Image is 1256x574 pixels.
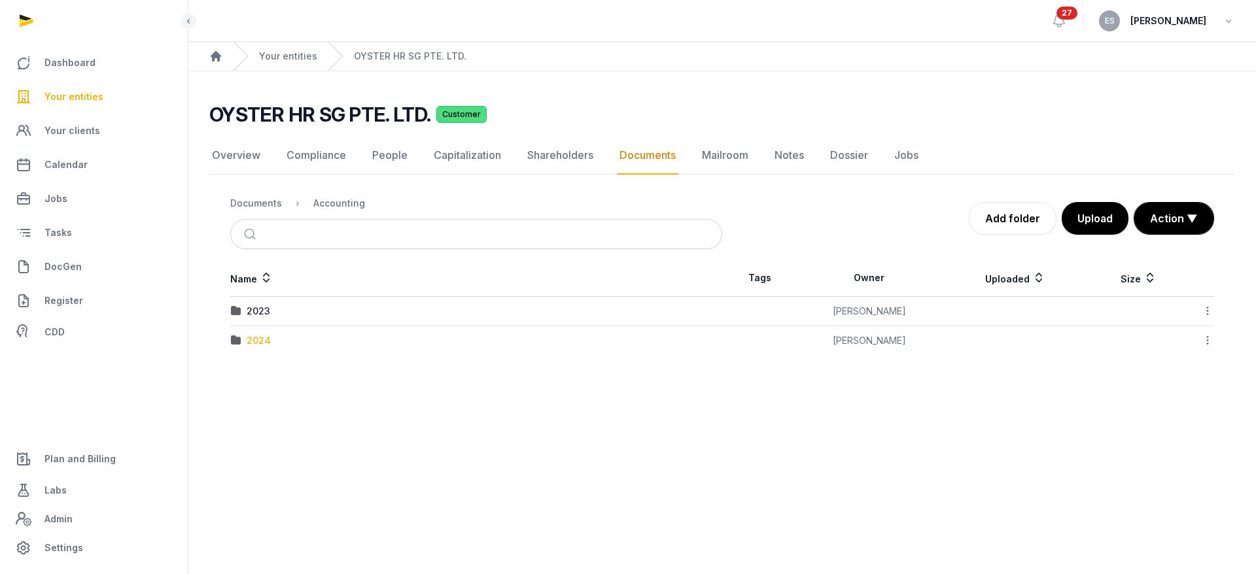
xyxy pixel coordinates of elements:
[525,137,596,175] a: Shareholders
[370,137,410,175] a: People
[797,260,941,297] th: Owner
[231,306,241,316] img: folder.svg
[772,137,807,175] a: Notes
[284,137,349,175] a: Compliance
[797,326,941,356] td: [PERSON_NAME]
[44,293,83,309] span: Register
[10,81,177,112] a: Your entities
[10,475,177,506] a: Labs
[209,137,263,175] a: Overview
[10,443,177,475] a: Plan and Billing
[44,89,103,105] span: Your entities
[10,285,177,316] a: Register
[892,137,921,175] a: Jobs
[44,451,116,467] span: Plan and Billing
[44,482,67,498] span: Labs
[44,123,100,139] span: Your clients
[1130,13,1206,29] span: [PERSON_NAME]
[230,197,282,210] div: Documents
[941,260,1089,297] th: Uploaded
[1099,10,1120,31] button: ES
[1089,260,1189,297] th: Size
[44,157,88,173] span: Calendar
[230,260,722,297] th: Name
[44,540,83,556] span: Settings
[188,42,1256,71] nav: Breadcrumb
[10,115,177,146] a: Your clients
[247,334,271,347] div: 2024
[1134,203,1213,234] button: Action ▼
[431,137,504,175] a: Capitalization
[354,50,466,63] a: OYSTER HR SG PTE. LTD.
[44,191,67,207] span: Jobs
[828,137,871,175] a: Dossier
[230,188,722,219] nav: Breadcrumb
[1105,17,1115,25] span: ES
[209,137,1235,175] nav: Tabs
[313,197,365,210] div: Accounting
[44,259,82,275] span: DocGen
[259,50,317,63] a: Your entities
[44,225,72,241] span: Tasks
[231,335,241,346] img: folder.svg
[10,217,177,248] a: Tasks
[10,149,177,180] a: Calendar
[722,260,797,297] th: Tags
[236,220,267,248] button: Submit
[10,47,177,78] a: Dashboard
[10,532,177,564] a: Settings
[44,55,96,71] span: Dashboard
[1062,202,1128,235] button: Upload
[436,106,487,123] span: Customer
[969,202,1056,235] a: Add folder
[1056,7,1077,20] span: 27
[699,137,751,175] a: Mailroom
[44,324,65,340] span: CDD
[10,251,177,282] a: DocGen
[10,506,177,532] a: Admin
[617,137,678,175] a: Documents
[209,103,431,126] h2: OYSTER HR SG PTE. LTD.
[44,511,73,527] span: Admin
[797,297,941,326] td: [PERSON_NAME]
[10,183,177,214] a: Jobs
[247,305,270,318] div: 2023
[10,319,177,345] a: CDD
